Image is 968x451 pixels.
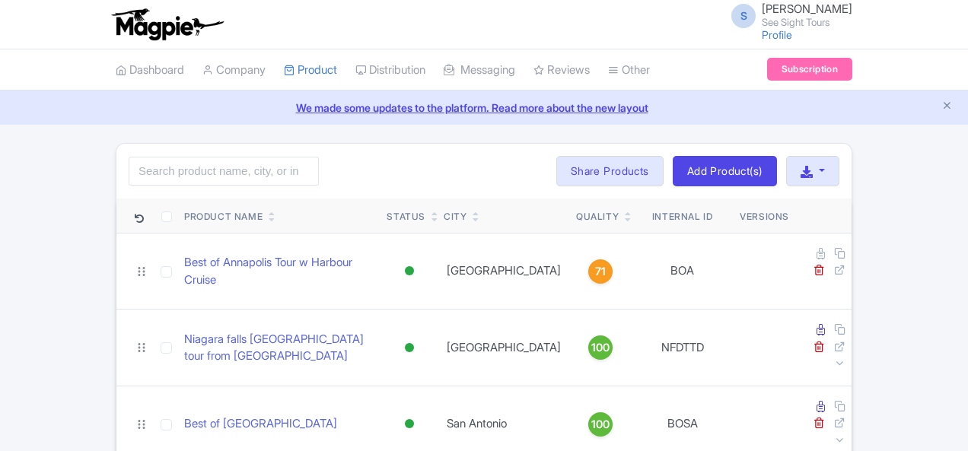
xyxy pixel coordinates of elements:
a: Best of Annapolis Tour w Harbour Cruise [184,254,374,288]
span: [PERSON_NAME] [762,2,852,16]
img: logo-ab69f6fb50320c5b225c76a69d11143b.png [108,8,226,41]
th: Versions [734,199,795,233]
div: Active [402,413,417,435]
div: Product Name [184,210,263,224]
a: 100 [576,412,625,437]
a: Other [608,49,650,91]
a: We made some updates to the platform. Read more about the new layout [9,100,959,116]
div: Status [387,210,425,224]
a: Profile [762,28,792,41]
a: Subscription [767,58,852,81]
span: 71 [595,263,606,280]
a: Niagara falls [GEOGRAPHIC_DATA] tour from [GEOGRAPHIC_DATA] [184,331,374,365]
a: Distribution [355,49,425,91]
span: 100 [591,416,610,433]
th: Internal ID [631,199,734,233]
td: BOA [631,233,734,310]
a: Messaging [444,49,515,91]
a: Best of [GEOGRAPHIC_DATA] [184,415,337,433]
div: City [444,210,466,224]
button: Close announcement [941,98,953,116]
a: 71 [576,259,625,284]
td: [GEOGRAPHIC_DATA] [438,310,570,386]
div: Quality [576,210,619,224]
a: 100 [576,335,625,360]
input: Search product name, city, or interal id [129,157,319,186]
a: Product [284,49,337,91]
a: Dashboard [116,49,184,91]
span: 100 [591,339,610,356]
a: Share Products [556,156,664,186]
span: S [731,4,756,28]
td: NFDTTD [631,310,734,386]
div: Active [402,260,417,282]
div: Active [402,337,417,359]
a: Company [202,49,266,91]
a: S [PERSON_NAME] See Sight Tours [722,3,852,27]
small: See Sight Tours [762,17,852,27]
a: Reviews [533,49,590,91]
td: [GEOGRAPHIC_DATA] [438,233,570,310]
a: Add Product(s) [673,156,777,186]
